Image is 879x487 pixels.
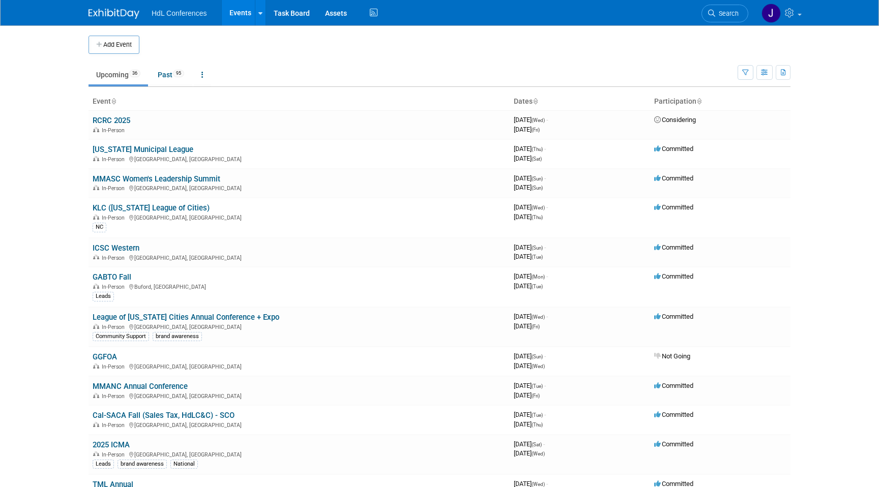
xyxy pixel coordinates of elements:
img: In-Person Event [93,393,99,398]
span: [DATE] [514,382,546,389]
span: (Thu) [532,215,543,220]
a: KLC ([US_STATE] League of Cities) [93,203,210,212]
span: - [543,440,545,448]
span: Committed [654,272,693,280]
a: League of [US_STATE] Cities Annual Conference + Expo [93,313,279,322]
span: - [546,203,548,211]
span: Not Going [654,352,690,360]
span: (Fri) [532,393,540,399]
div: brand awareness [153,332,202,341]
a: Past95 [150,65,192,84]
span: In-Person [102,284,128,290]
div: [GEOGRAPHIC_DATA], [GEOGRAPHIC_DATA] [93,322,506,330]
span: - [546,272,548,280]
div: [GEOGRAPHIC_DATA], [GEOGRAPHIC_DATA] [93,213,506,221]
a: 2025 ICMA [93,440,130,449]
img: In-Person Event [93,451,99,456]
span: Committed [654,244,693,251]
span: (Tue) [532,284,543,289]
th: Event [89,93,510,110]
span: - [544,382,546,389]
div: [GEOGRAPHIC_DATA], [GEOGRAPHIC_DATA] [93,420,506,429]
img: In-Person Event [93,284,99,289]
span: (Sat) [532,156,542,162]
span: [DATE] [514,313,548,320]
span: [DATE] [514,155,542,162]
span: Committed [654,440,693,448]
img: In-Person Event [93,324,99,329]
div: Buford, [GEOGRAPHIC_DATA] [93,282,506,290]
img: ExhibitDay [89,9,139,19]
span: [DATE] [514,411,546,418]
span: [DATE] [514,244,546,251]
span: - [544,145,546,153]
div: [GEOGRAPHIC_DATA], [GEOGRAPHIC_DATA] [93,184,506,192]
span: In-Person [102,127,128,134]
img: In-Person Event [93,422,99,427]
img: In-Person Event [93,156,99,161]
span: (Sat) [532,442,542,447]
div: Community Support [93,332,149,341]
img: Johnny Nguyen [761,4,781,23]
span: (Fri) [532,127,540,133]
span: [DATE] [514,203,548,211]
span: Committed [654,382,693,389]
span: - [544,352,546,360]
span: [DATE] [514,282,543,290]
a: Sort by Start Date [533,97,538,105]
div: [GEOGRAPHIC_DATA], [GEOGRAPHIC_DATA] [93,362,506,370]
span: - [544,411,546,418]
span: Committed [654,174,693,182]
span: Search [715,10,739,17]
span: [DATE] [514,174,546,182]
img: In-Person Event [93,363,99,369]
span: - [546,313,548,320]
span: In-Person [102,156,128,163]
span: [DATE] [514,253,543,260]
a: GABTO Fall [93,272,131,282]
a: MMANC Annual Conference [93,382,188,391]
button: Add Event [89,36,139,54]
span: In-Person [102,185,128,192]
span: (Thu) [532,146,543,152]
span: - [544,174,546,182]
span: (Fri) [532,324,540,329]
span: 95 [173,70,184,77]
a: Sort by Participation Type [696,97,701,105]
span: Committed [654,411,693,418]
a: Upcoming36 [89,65,148,84]
span: In-Person [102,255,128,261]
img: In-Person Event [93,127,99,132]
span: [DATE] [514,420,543,428]
div: National [170,460,198,469]
div: [GEOGRAPHIC_DATA], [GEOGRAPHIC_DATA] [93,450,506,458]
span: [DATE] [514,145,546,153]
span: (Sun) [532,176,543,181]
a: ICSC Western [93,244,139,253]
span: (Sun) [532,185,543,191]
span: In-Person [102,215,128,221]
a: MMASC Women's Leadership Summit [93,174,220,184]
th: Dates [510,93,650,110]
span: [DATE] [514,322,540,330]
span: (Thu) [532,422,543,428]
a: Cal-SACA Fall (Sales Tax, HdLC&C) - SCO [93,411,235,420]
span: (Sun) [532,245,543,251]
span: 36 [129,70,140,77]
span: [DATE] [514,116,548,124]
a: [US_STATE] Municipal League [93,145,193,154]
th: Participation [650,93,790,110]
span: [DATE] [514,391,540,399]
span: Committed [654,145,693,153]
img: In-Person Event [93,185,99,190]
span: [DATE] [514,126,540,133]
span: (Wed) [532,363,545,369]
span: (Tue) [532,254,543,260]
img: In-Person Event [93,215,99,220]
span: [DATE] [514,440,545,448]
span: [DATE] [514,184,543,191]
span: - [546,116,548,124]
div: [GEOGRAPHIC_DATA], [GEOGRAPHIC_DATA] [93,391,506,400]
span: In-Person [102,363,128,370]
span: Considering [654,116,696,124]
